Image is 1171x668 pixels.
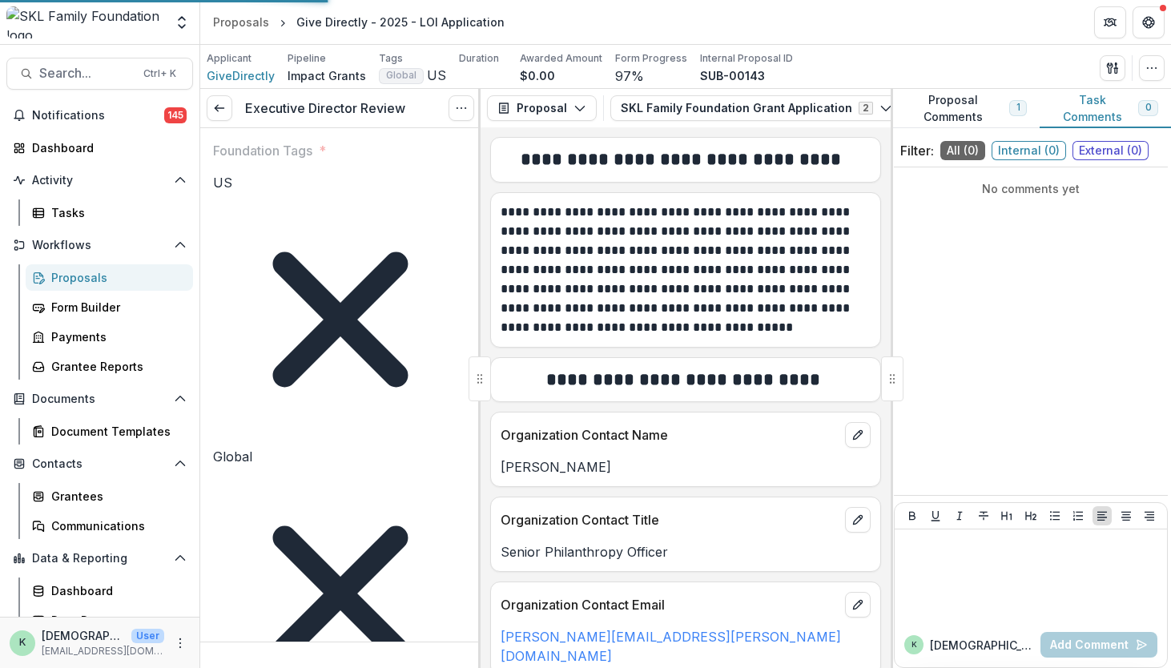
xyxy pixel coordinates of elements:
[501,457,871,477] p: [PERSON_NAME]
[1140,506,1159,525] button: Align Right
[51,612,180,629] div: Data Report
[1040,632,1157,658] button: Add Comment
[379,51,403,66] p: Tags
[171,634,190,653] button: More
[171,6,193,38] button: Open entity switcher
[39,66,134,81] span: Search...
[501,629,841,664] a: [PERSON_NAME][EMAIL_ADDRESS][PERSON_NAME][DOMAIN_NAME]
[42,644,164,658] p: [EMAIL_ADDRESS][DOMAIN_NAME]
[26,418,193,445] a: Document Templates
[911,641,917,649] div: kristen
[26,607,193,634] a: Data Report
[903,506,922,525] button: Bold
[213,449,252,465] span: Global
[213,141,312,160] p: Foundation Tags
[6,167,193,193] button: Open Activity
[207,10,511,34] nav: breadcrumb
[6,545,193,571] button: Open Data & Reporting
[6,6,164,38] img: SKL Family Foundation logo
[997,506,1016,525] button: Heading 1
[501,542,871,561] p: Senior Philanthropy Officer
[6,386,193,412] button: Open Documents
[207,10,276,34] a: Proposals
[26,577,193,604] a: Dashboard
[207,51,252,66] p: Applicant
[32,174,167,187] span: Activity
[1093,506,1112,525] button: Align Left
[51,423,180,440] div: Document Templates
[1133,6,1165,38] button: Get Help
[51,358,180,375] div: Grantee Reports
[51,299,180,316] div: Form Builder
[26,513,193,539] a: Communications
[51,269,180,286] div: Proposals
[26,294,193,320] a: Form Builder
[950,506,969,525] button: Italicize
[32,392,167,406] span: Documents
[449,95,474,121] button: Options
[1021,506,1040,525] button: Heading 2
[845,422,871,448] button: edit
[845,592,871,618] button: edit
[26,264,193,291] a: Proposals
[615,66,644,86] p: 97 %
[207,67,275,84] a: GiveDirectly
[32,552,167,565] span: Data & Reporting
[6,58,193,90] button: Search...
[296,14,505,30] div: Give Directly - 2025 - LOI Application
[1016,102,1020,113] span: 1
[487,95,597,121] button: Proposal
[700,51,793,66] p: Internal Proposal ID
[32,109,164,123] span: Notifications
[288,67,366,84] p: Impact Grants
[26,324,193,350] a: Payments
[992,141,1066,160] span: Internal ( 0 )
[19,638,26,648] div: kristen
[245,101,405,116] h3: Executive Director Review
[700,67,765,84] p: SUB-00143
[501,510,839,529] p: Organization Contact Title
[940,141,985,160] span: All ( 0 )
[427,68,446,83] span: US
[6,232,193,258] button: Open Workflows
[891,89,1040,128] button: Proposal Comments
[610,95,903,121] button: SKL Family Foundation Grant Application2
[1117,506,1136,525] button: Align Center
[386,70,416,81] span: Global
[288,51,326,66] p: Pipeline
[520,51,602,66] p: Awarded Amount
[900,141,934,160] p: Filter:
[32,139,180,156] div: Dashboard
[1045,506,1064,525] button: Bullet List
[32,457,167,471] span: Contacts
[51,488,180,505] div: Grantees
[51,582,180,599] div: Dashboard
[164,107,187,123] span: 145
[6,451,193,477] button: Open Contacts
[26,483,193,509] a: Grantees
[6,103,193,128] button: Notifications145
[1094,6,1126,38] button: Partners
[926,506,945,525] button: Underline
[32,239,167,252] span: Workflows
[1040,89,1171,128] button: Task Comments
[1145,102,1151,113] span: 0
[6,135,193,161] a: Dashboard
[140,65,179,82] div: Ctrl + K
[51,517,180,534] div: Communications
[213,14,269,30] div: Proposals
[26,199,193,226] a: Tasks
[615,51,687,66] p: Form Progress
[1068,506,1088,525] button: Ordered List
[1072,141,1149,160] span: External ( 0 )
[213,192,468,447] div: Remove US
[974,506,993,525] button: Strike
[501,595,839,614] p: Organization Contact Email
[520,67,555,84] p: $0.00
[930,637,1034,654] p: [DEMOGRAPHIC_DATA]
[900,180,1161,197] p: No comments yet
[51,328,180,345] div: Payments
[213,175,232,191] span: US
[845,507,871,533] button: edit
